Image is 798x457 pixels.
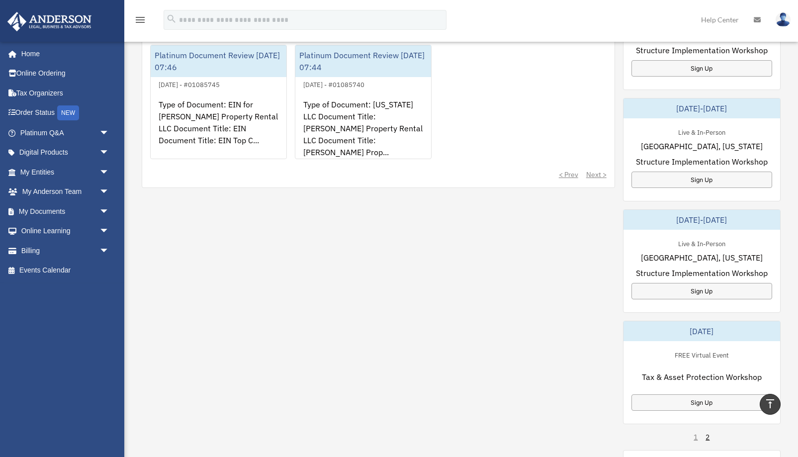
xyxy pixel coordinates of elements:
span: arrow_drop_down [99,162,119,183]
img: Anderson Advisors Platinum Portal [4,12,94,31]
div: [DATE]-[DATE] [623,98,780,118]
div: Type of Document: EIN for [PERSON_NAME] Property Rental LLC Document Title: EIN Document Title: E... [151,91,286,168]
div: Live & In-Person [670,238,733,248]
a: Events Calendar [7,261,124,280]
span: arrow_drop_down [99,241,119,261]
div: [DATE] - #01085745 [151,79,228,89]
a: Home [7,44,119,64]
a: menu [134,17,146,26]
div: [DATE]-[DATE] [623,210,780,230]
a: Digital Productsarrow_drop_down [7,143,124,163]
a: Sign Up [631,394,772,411]
span: arrow_drop_down [99,182,119,202]
a: Sign Up [631,283,772,299]
a: My Anderson Teamarrow_drop_down [7,182,124,202]
a: Online Learningarrow_drop_down [7,221,124,241]
span: [GEOGRAPHIC_DATA], [US_STATE] [641,252,763,264]
div: Platinum Document Review [DATE] 07:44 [295,45,431,77]
a: Order StatusNEW [7,103,124,123]
a: Platinum Document Review [DATE] 07:46[DATE] - #01085745Type of Document: EIN for [PERSON_NAME] Pr... [150,45,287,159]
a: My Documentsarrow_drop_down [7,201,124,221]
div: NEW [57,105,79,120]
div: Type of Document: [US_STATE] LLC Document Title: [PERSON_NAME] Property Rental LLC Document Title... [295,91,431,168]
span: arrow_drop_down [99,221,119,242]
span: arrow_drop_down [99,123,119,143]
div: [DATE] [623,321,780,341]
img: User Pic [776,12,791,27]
i: vertical_align_top [764,398,776,410]
span: Structure Implementation Workshop [636,44,768,56]
a: My Entitiesarrow_drop_down [7,162,124,182]
span: Tax & Asset Protection Workshop [642,371,762,383]
a: Sign Up [631,60,772,77]
a: Billingarrow_drop_down [7,241,124,261]
a: Tax Organizers [7,83,124,103]
a: vertical_align_top [760,394,781,415]
span: Structure Implementation Workshop [636,267,768,279]
i: menu [134,14,146,26]
a: Online Ordering [7,64,124,84]
a: Sign Up [631,172,772,188]
span: arrow_drop_down [99,143,119,163]
div: [DATE] - #01085740 [295,79,372,89]
a: Platinum Q&Aarrow_drop_down [7,123,124,143]
i: search [166,13,177,24]
div: Platinum Document Review [DATE] 07:46 [151,45,286,77]
div: FREE Virtual Event [667,349,737,360]
span: Structure Implementation Workshop [636,156,768,168]
div: Live & In-Person [670,126,733,137]
a: Platinum Document Review [DATE] 07:44[DATE] - #01085740Type of Document: [US_STATE] LLC Document ... [295,45,432,159]
span: [GEOGRAPHIC_DATA], [US_STATE] [641,140,763,152]
span: arrow_drop_down [99,201,119,222]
